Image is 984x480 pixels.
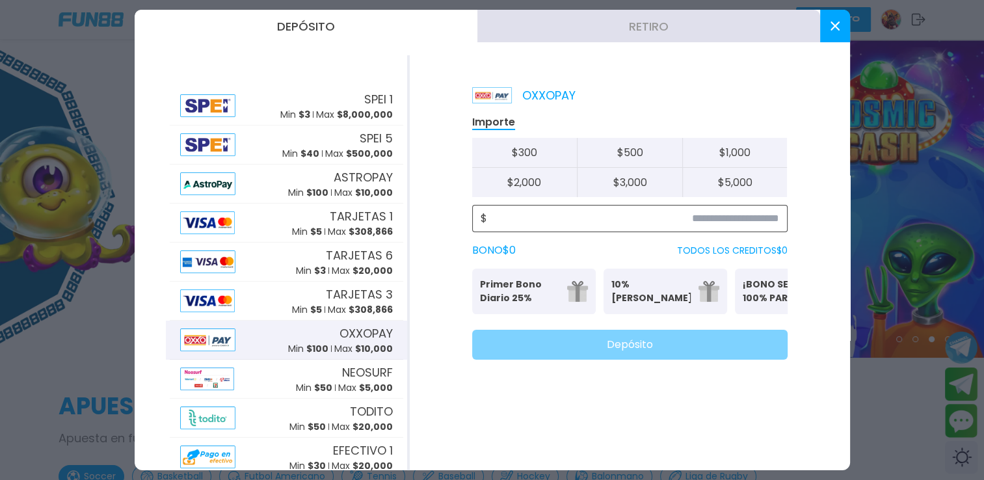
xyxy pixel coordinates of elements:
p: Min [280,108,310,122]
span: EFECTIVO 1 [333,442,393,459]
p: Max [325,147,393,161]
span: SPEI 1 [364,90,393,108]
span: $ 5 [310,225,322,238]
span: $ 5 [310,303,322,316]
span: $ [481,211,487,226]
button: 10% [PERSON_NAME] [604,269,727,314]
p: Max [328,225,393,239]
label: BONO $ 0 [472,243,516,258]
p: TODOS LOS CREDITOS $ 0 [677,244,788,258]
p: Max [328,303,393,317]
span: SPEI 5 [360,129,393,147]
span: $ 500,000 [346,147,393,160]
span: $ 3 [299,108,310,121]
span: $ 8,000,000 [337,108,393,121]
img: gift [567,281,588,302]
img: Alipay [180,289,235,312]
p: Min [288,186,328,200]
p: Max [332,459,393,473]
p: Min [282,147,319,161]
img: Alipay [180,211,235,234]
span: NEOSURF [342,364,393,381]
button: AlipaySPEI 5Min $40Max $500,000 [166,126,407,165]
img: Alipay [180,94,236,117]
img: gift [698,281,719,302]
p: Max [334,342,393,356]
span: $ 10,000 [355,186,393,199]
button: $5,000 [682,168,788,197]
button: AlipayTODITOMin $50Max $20,000 [166,399,407,438]
span: $ 20,000 [352,459,393,472]
span: $ 50 [308,420,326,433]
button: $500 [577,138,682,168]
p: Max [338,381,393,395]
button: AlipayASTROPAYMin $100Max $10,000 [166,165,407,204]
span: $ 50 [314,381,332,394]
img: Alipay [180,172,236,195]
img: Alipay [180,133,236,156]
span: $ 308,866 [349,225,393,238]
p: 10% [PERSON_NAME] [611,278,691,305]
span: $ 30 [308,459,326,472]
button: AlipayNEOSURFMin $50Max $5,000 [166,360,407,399]
span: $ 308,866 [349,303,393,316]
img: Alipay [180,328,236,351]
span: $ 40 [300,147,319,160]
span: $ 5,000 [359,381,393,394]
span: TARJETAS 6 [326,247,393,264]
span: $ 3 [314,264,326,277]
p: Min [292,225,322,239]
button: ¡BONO SEMANAL 100% PARA DEPORTES! [735,269,858,314]
img: Alipay [180,367,234,390]
button: $2,000 [472,168,578,197]
img: Alipay [180,446,236,468]
button: Depósito [472,330,788,360]
button: Primer Bono Diario 25% [472,269,596,314]
p: Min [292,303,322,317]
button: $1,000 [682,138,788,168]
p: Min [296,264,326,278]
span: TODITO [350,403,393,420]
span: $ 20,000 [352,420,393,433]
p: Min [289,459,326,473]
span: $ 100 [306,342,328,355]
p: Primer Bono Diario 25% [480,278,559,305]
span: $ 20,000 [352,264,393,277]
button: $300 [472,138,578,168]
button: AlipayTARJETAS 1Min $5Max $308,866 [166,204,407,243]
span: ASTROPAY [334,168,393,186]
span: $ 10,000 [355,342,393,355]
button: AlipayTARJETAS 6Min $3Max $20,000 [166,243,407,282]
button: AlipayOXXOPAYMin $100Max $10,000 [166,321,407,360]
button: Depósito [135,10,477,42]
button: $3,000 [577,168,682,197]
p: Max [334,186,393,200]
img: Platform Logo [472,87,512,103]
span: OXXOPAY [339,325,393,342]
span: TARJETAS 1 [330,207,393,225]
p: Max [316,108,393,122]
p: Min [288,342,328,356]
p: Min [289,420,326,434]
p: OXXOPAY [472,87,576,104]
button: AlipaySPEI 1Min $3Max $8,000,000 [166,87,407,126]
p: Min [296,381,332,395]
button: AlipayEFECTIVO 1Min $30Max $20,000 [166,438,407,477]
span: TARJETAS 3 [326,286,393,303]
button: AlipayTARJETAS 3Min $5Max $308,866 [166,282,407,321]
button: Retiro [477,10,820,42]
p: Max [332,264,393,278]
p: ¡BONO SEMANAL 100% PARA DEPORTES! [743,278,822,305]
p: Max [332,420,393,434]
img: Alipay [180,250,236,273]
p: Importe [472,115,515,130]
span: $ 100 [306,186,328,199]
img: Alipay [180,407,236,429]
